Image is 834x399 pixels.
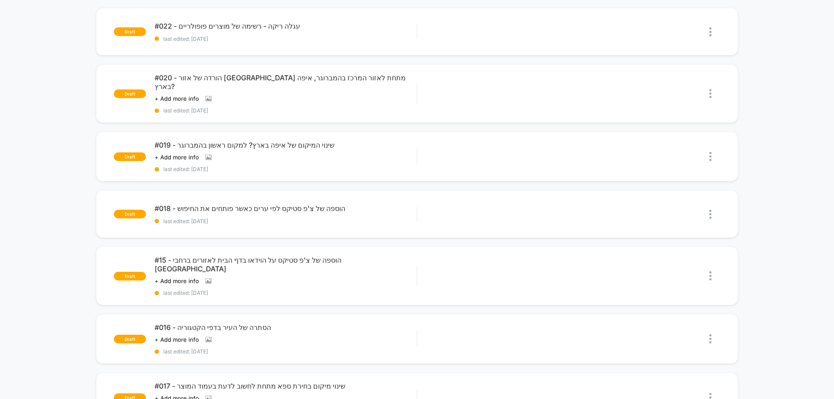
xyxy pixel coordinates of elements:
[709,152,712,161] img: close
[155,73,417,91] span: #020 - הורדה של אזור [GEOGRAPHIC_DATA] מתחת לאזור המרכז בהמברוגר, איפה בארץ?
[155,166,417,172] span: last edited: [DATE]
[155,36,417,42] span: last edited: [DATE]
[114,335,146,343] span: draft
[155,95,199,102] span: + Add more info
[114,89,146,98] span: draft
[709,27,712,36] img: close
[155,107,417,114] span: last edited: [DATE]
[709,89,712,98] img: close
[114,210,146,218] span: draft
[155,141,417,149] span: #019 - שינוי המיקום של איפה בארץ? למקום ראשון בהמברוגר
[155,323,417,332] span: #016 - הסתרה של העיר בדפי הקטגוריה
[709,271,712,280] img: close
[155,204,417,213] span: #018 - הוספה של צ'פ סטיקס לפי ערים כאשר פותחים את החיפוש
[709,210,712,219] img: close
[155,154,199,161] span: + Add more info
[155,348,417,355] span: last edited: [DATE]
[114,272,146,280] span: draft
[155,22,417,30] span: #022 - עגלה ריקה - רשימה של מוצרים פופולריים
[155,290,417,296] span: last edited: [DATE]
[155,277,199,284] span: + Add more info
[155,218,417,224] span: last edited: [DATE]
[155,382,417,390] span: #017 - שינוי מיקום בחירת ספא מתחת לחשוב לדעת בעמוד המוצר
[114,152,146,161] span: draft
[709,334,712,343] img: close
[155,336,199,343] span: + Add more info
[155,256,417,273] span: #15 - הוספה של צ'פ סטיקס על הוידאו בדף הבית לאזורים ברחבי [GEOGRAPHIC_DATA]
[114,27,146,36] span: draft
